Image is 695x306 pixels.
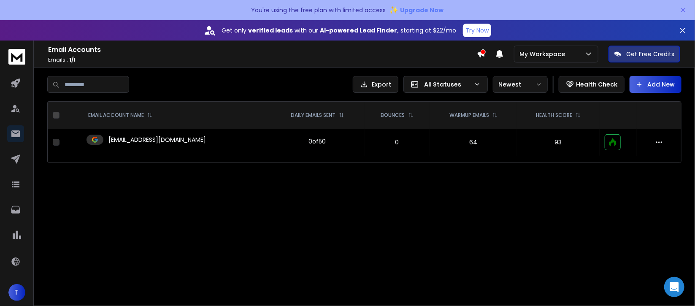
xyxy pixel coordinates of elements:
p: 0 [370,138,425,146]
p: HEALTH SCORE [536,112,572,119]
strong: verified leads [248,26,293,35]
p: Emails : [48,57,477,63]
span: 1 / 1 [69,56,76,63]
h1: Email Accounts [48,45,477,55]
p: Get Free Credits [626,50,674,58]
img: logo [8,49,25,65]
span: Upgrade Now [400,6,444,14]
span: ✨ [389,4,399,16]
button: T [8,284,25,301]
div: 0 of 50 [308,137,326,146]
div: EMAIL ACCOUNT NAME [88,112,152,119]
p: Try Now [465,26,489,35]
td: 93 [517,129,600,156]
button: Add New [630,76,681,93]
td: 64 [430,129,517,156]
button: Try Now [463,24,491,37]
button: Health Check [559,76,625,93]
button: Newest [493,76,548,93]
p: DAILY EMAILS SENT [291,112,335,119]
p: BOUNCES [381,112,405,119]
button: Export [353,76,398,93]
button: Get Free Credits [608,46,680,62]
p: WARMUP EMAILS [449,112,489,119]
p: All Statuses [424,80,471,89]
strong: AI-powered Lead Finder, [320,26,399,35]
p: Get only with our starting at $22/mo [222,26,456,35]
p: Health Check [576,80,617,89]
p: [EMAIL_ADDRESS][DOMAIN_NAME] [108,135,206,144]
p: You're using the free plan with limited access [251,6,386,14]
div: Open Intercom Messenger [664,277,684,297]
p: My Workspace [519,50,568,58]
button: ✨Upgrade Now [389,2,444,19]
